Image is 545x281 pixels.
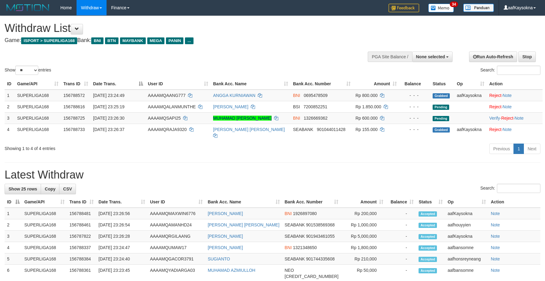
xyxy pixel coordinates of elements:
th: Balance [399,78,430,90]
a: MUHAMAD AZMIULLOH [208,268,255,273]
td: - [386,231,416,242]
span: MEGA [147,37,165,44]
td: Rp 1,800,000 [341,242,386,253]
span: 34 [450,2,458,7]
span: AAAAMQRAJA9320 [148,127,187,132]
span: Accepted [419,223,437,228]
img: Button%20Memo.svg [428,4,454,12]
h1: Withdraw List [5,22,357,34]
th: Status [430,78,454,90]
td: 1 [5,90,15,101]
a: ANGGA KURNIAWAN [213,93,255,98]
td: - [386,208,416,219]
span: Copy 5859457202325703 to clipboard [285,274,339,279]
th: Op: activate to sort column ascending [454,78,487,90]
img: Feedback.jpg [389,4,419,12]
a: Note [491,268,500,273]
span: [DATE] 23:26:37 [93,127,124,132]
a: Next [524,144,540,154]
span: Copy [45,187,55,191]
select: Showentries [15,66,38,75]
td: AAAAMQUMAW17 [148,242,205,253]
a: Note [503,104,512,109]
a: Run Auto-Refresh [469,52,517,62]
td: AAAAMQMAXWIN6776 [148,208,205,219]
span: SEABANK [293,127,313,132]
span: Accepted [419,211,437,217]
td: aafKaysokna [454,124,487,141]
img: panduan.png [463,4,494,12]
th: ID: activate to sort column descending [5,196,22,208]
a: Stop [518,52,536,62]
th: ID [5,78,15,90]
span: Pending [433,105,449,110]
td: SUPERLIGA168 [15,112,61,124]
td: 156788337 [67,242,96,253]
div: - - - [402,115,428,121]
input: Search: [497,184,540,193]
td: AAAAMQAMANHD24 [148,219,205,231]
div: - - - [402,92,428,98]
input: Search: [497,66,540,75]
td: SUPERLIGA168 [15,90,61,101]
th: Action [487,78,543,90]
span: 156788616 [63,104,85,109]
td: Rp 1,000,000 [341,219,386,231]
td: SUPERLIGA168 [22,231,67,242]
th: Date Trans.: activate to sort column ascending [96,196,148,208]
td: 3 [5,231,22,242]
td: Rp 5,000,000 [341,231,386,242]
a: Previous [489,144,514,154]
span: NEO [285,268,294,273]
td: SUPERLIGA168 [15,124,61,141]
td: 156787822 [67,231,96,242]
td: SUPERLIGA168 [22,208,67,219]
a: Note [503,93,512,98]
img: MOTION_logo.png [5,3,51,12]
span: None selected [416,54,445,59]
td: aafbansomne [445,242,488,253]
label: Show entries [5,66,51,75]
h4: Game: Bank: [5,37,357,44]
a: Reject [489,104,502,109]
label: Search: [480,184,540,193]
span: Copy 901044011428 to clipboard [317,127,345,132]
span: BNI [293,93,300,98]
span: SEABANK [285,234,305,239]
th: Bank Acc. Number: activate to sort column ascending [291,78,353,90]
th: Bank Acc. Name: activate to sort column ascending [211,78,291,90]
td: - [386,242,416,253]
a: [PERSON_NAME] [PERSON_NAME] [208,222,279,227]
th: Game/API: activate to sort column ascending [22,196,67,208]
td: 4 [5,124,15,141]
span: Copy 1321348650 to clipboard [293,245,317,250]
span: Copy 1326669362 to clipboard [304,116,328,121]
td: · [487,90,543,101]
span: Rp 800.000 [355,93,378,98]
a: [PERSON_NAME] [208,234,243,239]
td: [DATE] 23:24:40 [96,253,148,265]
span: Rp 155.000 [355,127,378,132]
a: Copy [41,184,59,194]
td: 2 [5,219,22,231]
span: BNI [285,245,292,250]
span: BNI [91,37,103,44]
span: ... [185,37,193,44]
td: aafKaysokna [454,90,487,101]
span: Show 25 rows [9,187,37,191]
span: BNI [285,211,292,216]
span: Accepted [419,245,437,251]
th: Amount: activate to sort column ascending [341,196,386,208]
td: SUPERLIGA168 [15,101,61,112]
th: Date Trans.: activate to sort column descending [91,78,145,90]
td: 156788461 [67,219,96,231]
span: SEABANK [285,256,305,261]
div: - - - [402,104,428,110]
td: 2 [5,101,15,112]
span: Copy 7200852251 to clipboard [303,104,327,109]
span: [DATE] 23:26:30 [93,116,124,121]
span: [DATE] 23:25:19 [93,104,124,109]
td: 156788384 [67,253,96,265]
td: [DATE] 23:26:28 [96,231,148,242]
a: 1 [513,144,524,154]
